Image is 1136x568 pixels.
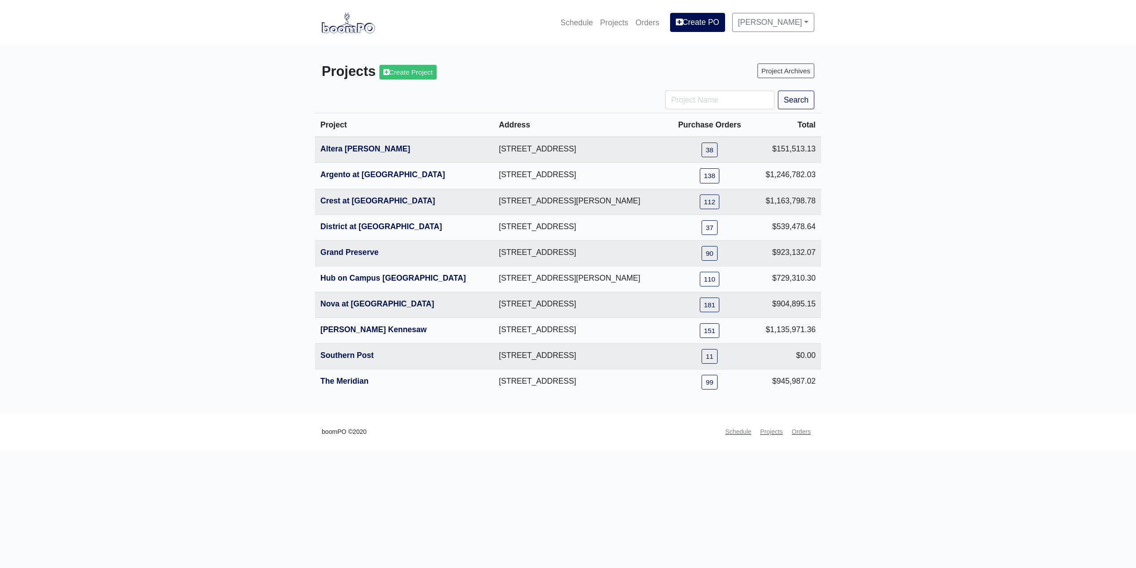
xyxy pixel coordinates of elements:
td: [STREET_ADDRESS] [493,292,667,318]
small: boomPO ©2020 [322,427,367,437]
td: $904,895.15 [752,292,821,318]
a: Create PO [670,13,725,32]
td: $151,513.13 [752,137,821,163]
input: Project Name [665,91,774,109]
th: Address [493,113,667,137]
img: boomPO [322,12,375,33]
a: 11 [702,349,717,364]
a: 38 [702,143,717,157]
td: $539,478.64 [752,214,821,240]
a: Southern Post [320,351,374,360]
a: District at [GEOGRAPHIC_DATA] [320,222,442,231]
a: 112 [700,195,719,209]
a: The Meridian [320,377,369,385]
td: [STREET_ADDRESS][PERSON_NAME] [493,266,667,292]
th: Purchase Orders [667,113,752,137]
td: [STREET_ADDRESS] [493,137,667,163]
td: [STREET_ADDRESS] [493,214,667,240]
td: $729,310.30 [752,266,821,292]
a: Schedule [557,13,596,32]
h3: Projects [322,64,561,80]
td: [STREET_ADDRESS] [493,318,667,344]
a: 181 [700,298,719,312]
a: 138 [700,168,719,183]
td: $945,987.02 [752,369,821,395]
td: $1,135,971.36 [752,318,821,344]
a: Schedule [722,423,755,441]
a: Grand Preserve [320,248,379,257]
a: 90 [702,246,717,261]
th: Total [752,113,821,137]
a: [PERSON_NAME] Kennesaw [320,325,427,334]
a: Crest at [GEOGRAPHIC_DATA] [320,196,435,205]
button: Search [778,91,814,109]
th: Project [315,113,493,137]
td: [STREET_ADDRESS][PERSON_NAME] [493,189,667,214]
a: [PERSON_NAME] [732,13,814,32]
a: Project Archives [757,64,814,78]
a: Hub on Campus [GEOGRAPHIC_DATA] [320,274,466,282]
a: 151 [700,323,719,338]
a: Projects [757,423,786,441]
a: Orders [632,13,663,32]
a: Nova at [GEOGRAPHIC_DATA] [320,299,434,308]
td: [STREET_ADDRESS] [493,369,667,395]
td: [STREET_ADDRESS] [493,240,667,266]
a: Argento at [GEOGRAPHIC_DATA] [320,170,445,179]
td: $1,246,782.03 [752,163,821,189]
a: Altera [PERSON_NAME] [320,144,410,153]
a: 37 [702,220,717,235]
td: $923,132.07 [752,240,821,266]
a: 99 [702,375,717,389]
a: Orders [788,423,814,441]
td: [STREET_ADDRESS] [493,344,667,369]
a: Create Project [379,65,437,79]
a: 110 [700,272,719,286]
td: $0.00 [752,344,821,369]
td: $1,163,798.78 [752,189,821,214]
td: [STREET_ADDRESS] [493,163,667,189]
a: Projects [596,13,632,32]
